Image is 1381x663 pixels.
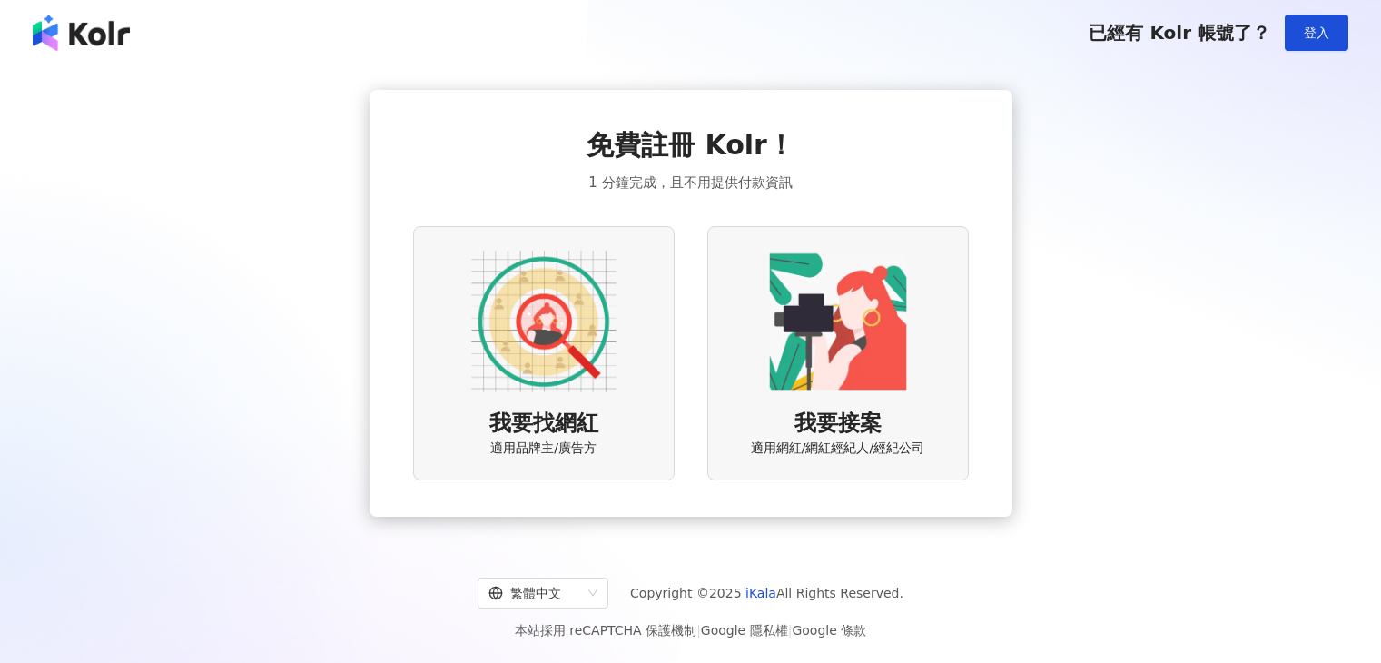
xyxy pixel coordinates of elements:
[751,440,924,458] span: 適用網紅/網紅經紀人/經紀公司
[794,409,882,440] span: 我要接案
[765,249,911,394] img: KOL identity option
[33,15,130,51] img: logo
[788,623,793,638] span: |
[471,249,617,394] img: AD identity option
[745,586,776,600] a: iKala
[792,623,866,638] a: Google 條款
[630,582,903,604] span: Copyright © 2025 All Rights Reserved.
[489,409,598,440] span: 我要找網紅
[1285,15,1348,51] button: 登入
[515,619,866,641] span: 本站採用 reCAPTCHA 保護機制
[701,623,788,638] a: Google 隱私權
[696,623,701,638] span: |
[587,126,794,164] span: 免費註冊 Kolr！
[588,172,792,193] span: 1 分鐘完成，且不用提供付款資訊
[1089,22,1270,44] span: 已經有 Kolr 帳號了？
[1304,25,1329,40] span: 登入
[490,440,597,458] span: 適用品牌主/廣告方
[488,579,581,608] div: 繁體中文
